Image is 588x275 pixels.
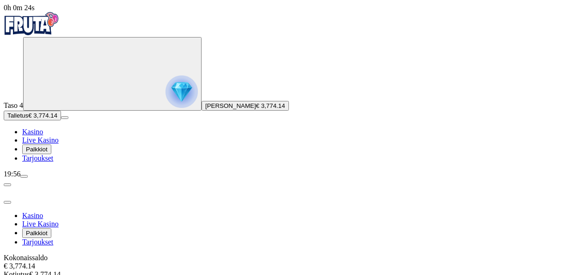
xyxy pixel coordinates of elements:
button: Palkkiot [22,228,51,238]
nav: Main menu [4,128,584,162]
button: Talletusplus icon€ 3,774.14 [4,111,61,120]
a: Fruta [4,29,59,37]
button: Palkkiot [22,144,51,154]
span: [PERSON_NAME] [205,102,256,109]
div: Kokonaissaldo [4,254,584,270]
button: reward progress [23,37,202,111]
a: Kasino [22,212,43,219]
span: Talletus [7,112,28,119]
nav: Primary [4,12,584,162]
span: Palkkiot [26,230,48,237]
button: menu [20,175,28,178]
a: Kasino [22,128,43,136]
span: € 3,774.14 [28,112,57,119]
a: Tarjoukset [22,154,53,162]
span: user session time [4,4,35,12]
a: Live Kasino [22,136,59,144]
div: € 3,774.14 [4,262,584,270]
span: € 3,774.14 [256,102,285,109]
button: close [4,201,11,204]
a: Tarjoukset [22,238,53,246]
button: chevron-left icon [4,183,11,186]
button: [PERSON_NAME]€ 3,774.14 [202,101,289,111]
span: Taso 4 [4,101,23,109]
nav: Main menu [4,212,584,246]
span: 19:56 [4,170,20,178]
img: Fruta [4,12,59,35]
a: Live Kasino [22,220,59,228]
img: reward progress [165,75,198,108]
button: menu [61,116,68,119]
span: Palkkiot [26,146,48,153]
